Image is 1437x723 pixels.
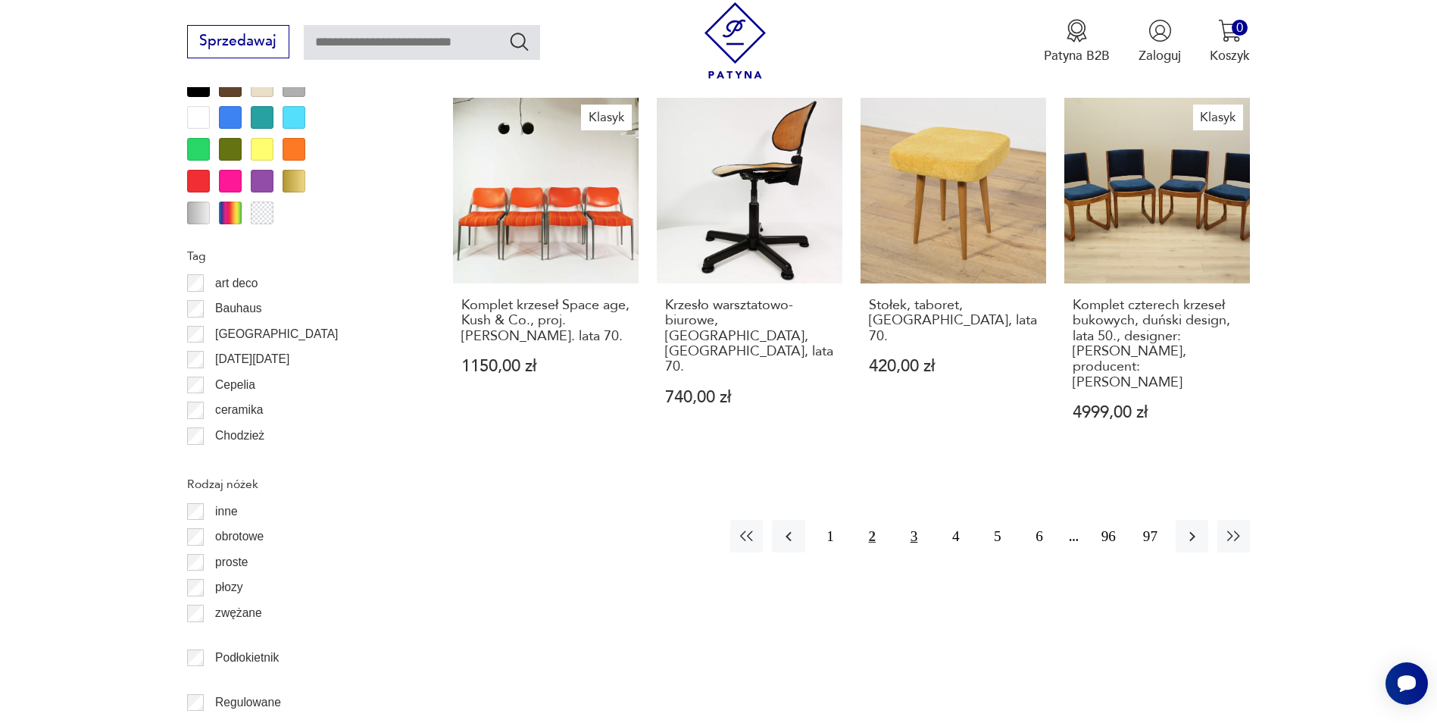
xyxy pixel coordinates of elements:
p: proste [215,552,248,572]
a: Sprzedawaj [187,36,289,49]
p: Tag [187,246,410,266]
p: Ćmielów [215,452,261,471]
p: [GEOGRAPHIC_DATA] [215,324,338,344]
p: płozy [215,577,242,597]
p: Podłokietnik [215,648,279,668]
p: Chodzież [215,426,264,446]
button: 1 [814,520,847,552]
h3: Komplet krzeseł Space age, Kush & Co., proj. [PERSON_NAME]. lata 70. [461,298,630,344]
p: 420,00 zł [869,358,1038,374]
button: 3 [898,520,930,552]
button: Sprzedawaj [187,25,289,58]
button: 6 [1023,520,1055,552]
a: Ikona medaluPatyna B2B [1044,19,1110,64]
button: 97 [1134,520,1167,552]
h3: Krzesło warsztatowo- biurowe, [GEOGRAPHIC_DATA], [GEOGRAPHIC_DATA], lata 70. [665,298,834,375]
p: Koszyk [1210,47,1250,64]
a: KlasykKomplet krzeseł Space age, Kush & Co., proj. Prof. Hans Ell. lata 70.Komplet krzeseł Space ... [453,98,639,457]
img: Ikona medalu [1065,19,1089,42]
p: Zaloguj [1139,47,1181,64]
p: 4999,00 zł [1073,405,1242,421]
a: Krzesło warsztatowo- biurowe, Sedus, Niemcy, lata 70.Krzesło warsztatowo- biurowe, [GEOGRAPHIC_DA... [657,98,842,457]
button: 2 [856,520,889,552]
p: 740,00 zł [665,390,834,405]
p: Rodzaj nóżek [187,474,410,494]
p: Patyna B2B [1044,47,1110,64]
button: 5 [981,520,1014,552]
button: Patyna B2B [1044,19,1110,64]
img: Ikonka użytkownika [1148,19,1172,42]
p: Regulowane [215,693,281,712]
p: 1150,00 zł [461,358,630,374]
p: Bauhaus [215,299,262,318]
button: 0Koszyk [1210,19,1250,64]
a: KlasykKomplet czterech krzeseł bukowych, duński design, lata 50., designer: Holger Jacobsen, prod... [1064,98,1250,457]
img: Ikona koszyka [1218,19,1242,42]
h3: Komplet czterech krzeseł bukowych, duński design, lata 50., designer: [PERSON_NAME], producent: [... [1073,298,1242,390]
a: Stołek, taboret, Polska, lata 70.Stołek, taboret, [GEOGRAPHIC_DATA], lata 70.420,00 zł [861,98,1046,457]
p: Cepelia [215,375,255,395]
p: obrotowe [215,527,264,546]
p: ceramika [215,400,263,420]
h3: Stołek, taboret, [GEOGRAPHIC_DATA], lata 70. [869,298,1038,344]
img: Patyna - sklep z meblami i dekoracjami vintage [697,2,773,79]
button: Szukaj [508,30,530,52]
p: inne [215,502,237,521]
button: Zaloguj [1139,19,1181,64]
p: zwężane [215,603,262,623]
iframe: Smartsupp widget button [1385,662,1428,705]
div: 0 [1232,20,1248,36]
button: 4 [939,520,972,552]
button: 96 [1092,520,1125,552]
p: [DATE][DATE] [215,349,289,369]
p: art deco [215,274,258,293]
